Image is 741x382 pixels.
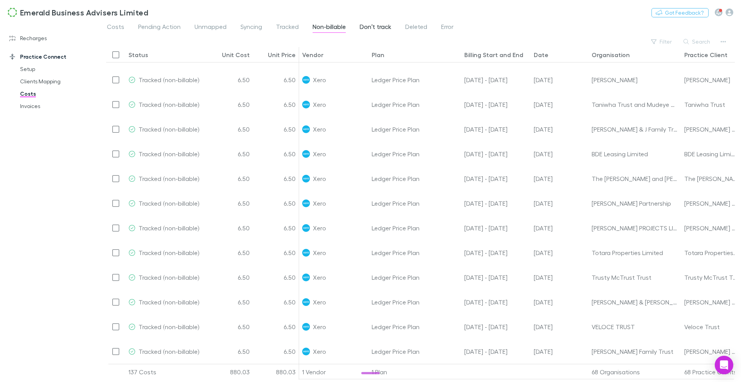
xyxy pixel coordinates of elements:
[206,216,253,240] div: 6.50
[531,117,589,142] div: 07 Oct 2025
[299,364,369,380] div: 1 Vendor
[206,142,253,166] div: 6.50
[253,240,299,265] div: 6.50
[684,142,737,166] div: BDE Leasing Limited
[461,166,531,191] div: 07 Oct - 06 Nov 25
[313,23,346,33] span: Non-billable
[369,216,461,240] div: Ledger Price Plan
[531,265,589,290] div: 07 Oct 2025
[464,51,523,59] div: Billing Start and End
[139,175,199,182] span: Tracked (non-billable)
[253,314,299,339] div: 6.50
[253,339,299,364] div: 6.50
[592,314,678,339] div: VELOCE TRUST
[461,142,531,166] div: 07 Oct - 06 Nov 25
[206,240,253,265] div: 6.50
[461,290,531,314] div: 07 Oct - 06 Nov 25
[206,290,253,314] div: 6.50
[592,92,678,117] div: Taniwha Trust and Mudeye Trust Partnership
[592,265,678,289] div: Trusty McTrust Trust
[313,117,326,141] span: Xero
[684,339,738,363] div: [PERSON_NAME] Family Trust
[313,339,326,363] span: Xero
[253,68,299,92] div: 6.50
[253,92,299,117] div: 6.50
[531,191,589,216] div: 07 Oct 2025
[253,166,299,191] div: 6.50
[302,76,310,84] img: Xero's Logo
[592,240,678,265] div: Totara Properties Limited
[531,68,589,92] div: 07 Oct 2025
[651,8,709,17] button: Got Feedback?
[20,8,148,17] h3: Emerald Business Advisers Limited
[313,216,326,240] span: Xero
[405,23,427,33] span: Deleted
[313,265,326,289] span: Xero
[531,92,589,117] div: 07 Oct 2025
[369,314,461,339] div: Ledger Price Plan
[592,117,678,141] div: [PERSON_NAME] & J Family Trust
[647,37,677,46] button: Filter
[206,265,253,290] div: 6.50
[253,191,299,216] div: 6.50
[240,23,262,33] span: Syncing
[139,101,199,108] span: Tracked (non-billable)
[684,117,738,141] div: [PERSON_NAME] & J Family Trust
[302,348,310,355] img: Xero's Logo
[313,68,326,92] span: Xero
[206,166,253,191] div: 6.50
[302,125,310,133] img: Xero's Logo
[302,101,310,108] img: Xero's Logo
[139,323,199,330] span: Tracked (non-billable)
[139,348,199,355] span: Tracked (non-billable)
[369,166,461,191] div: Ledger Price Plan
[592,191,678,215] div: [PERSON_NAME] Partnership
[206,364,253,380] div: 880.03
[139,150,199,157] span: Tracked (non-billable)
[2,32,98,44] a: Recharges
[139,274,199,281] span: Tracked (non-billable)
[313,191,326,215] span: Xero
[12,100,98,112] a: Invoices
[253,216,299,240] div: 6.50
[369,142,461,166] div: Ledger Price Plan
[684,265,738,289] div: Trusty McTrust Trust
[684,166,738,191] div: The [PERSON_NAME] and [PERSON_NAME] Low Family Trust
[302,298,310,306] img: Xero's Logo
[313,166,326,191] span: Xero
[276,23,299,33] span: Tracked
[12,88,98,100] a: Costs
[206,191,253,216] div: 6.50
[461,314,531,339] div: 07 Oct - 06 Nov 25
[253,117,299,142] div: 6.50
[253,265,299,290] div: 6.50
[206,314,253,339] div: 6.50
[139,199,199,207] span: Tracked (non-billable)
[461,68,531,92] div: 07 Oct - 06 Nov 25
[253,142,299,166] div: 6.50
[592,290,678,314] div: [PERSON_NAME] & [PERSON_NAME]
[8,8,17,17] img: Emerald Business Advisers Limited's Logo
[206,92,253,117] div: 6.50
[592,339,678,363] div: [PERSON_NAME] Family Trust
[531,290,589,314] div: 07 Oct 2025
[589,364,681,380] div: 68 Organisations
[715,356,733,374] div: Open Intercom Messenger
[139,125,199,133] span: Tracked (non-billable)
[531,314,589,339] div: 07 Oct 2025
[592,51,630,59] div: Organisation
[461,216,531,240] div: 07 Oct - 06 Nov 25
[206,117,253,142] div: 6.50
[302,274,310,281] img: Xero's Logo
[125,364,206,380] div: 137 Costs
[313,92,326,117] span: Xero
[592,216,678,240] div: [PERSON_NAME] PROJECTS LIMITED
[369,240,461,265] div: Ledger Price Plan
[268,51,296,59] div: Unit Price
[684,314,720,339] div: Veloce Trust
[139,249,199,256] span: Tracked (non-billable)
[369,290,461,314] div: Ledger Price Plan
[372,51,384,59] div: Plan
[139,76,199,83] span: Tracked (non-billable)
[684,68,730,92] div: [PERSON_NAME]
